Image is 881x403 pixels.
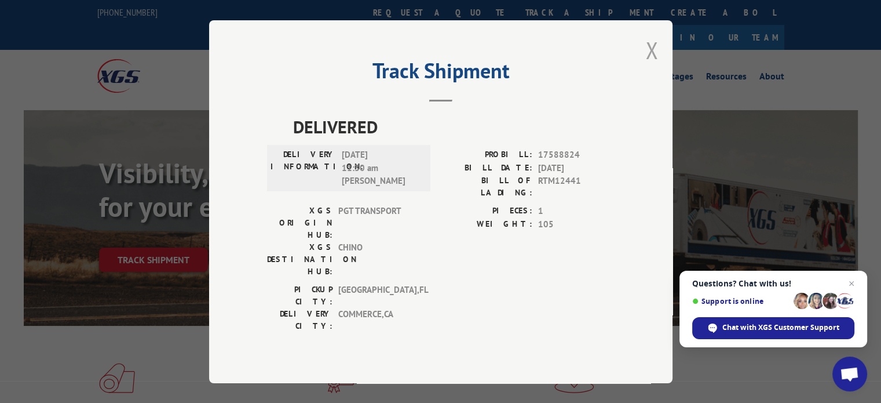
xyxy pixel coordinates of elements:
div: Chat with XGS Customer Support [692,317,854,339]
label: DELIVERY CITY: [267,308,332,332]
span: 17588824 [538,148,615,162]
span: 105 [538,217,615,231]
div: Open chat [832,357,867,391]
h2: Track Shipment [267,63,615,85]
label: PIECES: [441,205,532,218]
span: [DATE] 11:30 am [PERSON_NAME] [342,148,420,188]
label: PICKUP CITY: [267,284,332,308]
span: Close chat [845,277,858,291]
span: DELIVERED [293,114,615,140]
button: Close modal [645,35,658,66]
span: Support is online [692,297,789,306]
span: [GEOGRAPHIC_DATA] , FL [338,284,416,308]
label: XGS ORIGIN HUB: [267,205,332,241]
span: PGT TRANSPORT [338,205,416,241]
span: [DATE] [538,161,615,175]
span: Chat with XGS Customer Support [722,322,839,333]
label: BILL DATE: [441,161,532,175]
label: XGS DESTINATION HUB: [267,241,332,278]
label: BILL OF LADING: [441,175,532,199]
span: Questions? Chat with us! [692,279,854,288]
span: RTM12441 [538,175,615,199]
span: CHINO [338,241,416,278]
span: COMMERCE , CA [338,308,416,332]
label: WEIGHT: [441,217,532,231]
span: 1 [538,205,615,218]
label: PROBILL: [441,148,532,162]
label: DELIVERY INFORMATION: [270,148,336,188]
